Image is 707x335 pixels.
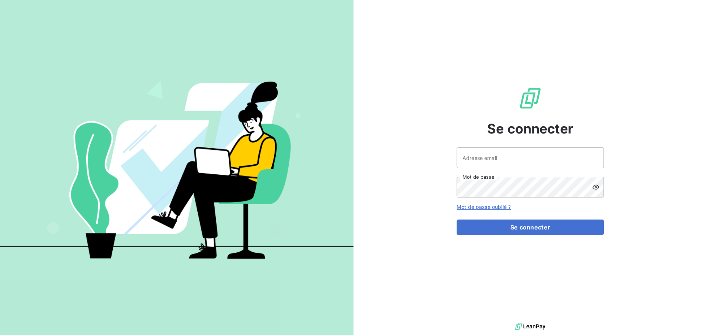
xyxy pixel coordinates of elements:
input: placeholder [457,147,604,168]
button: Se connecter [457,220,604,235]
img: logo [515,321,545,332]
span: Se connecter [487,119,573,139]
img: Logo LeanPay [518,86,542,110]
a: Mot de passe oublié ? [457,204,511,210]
